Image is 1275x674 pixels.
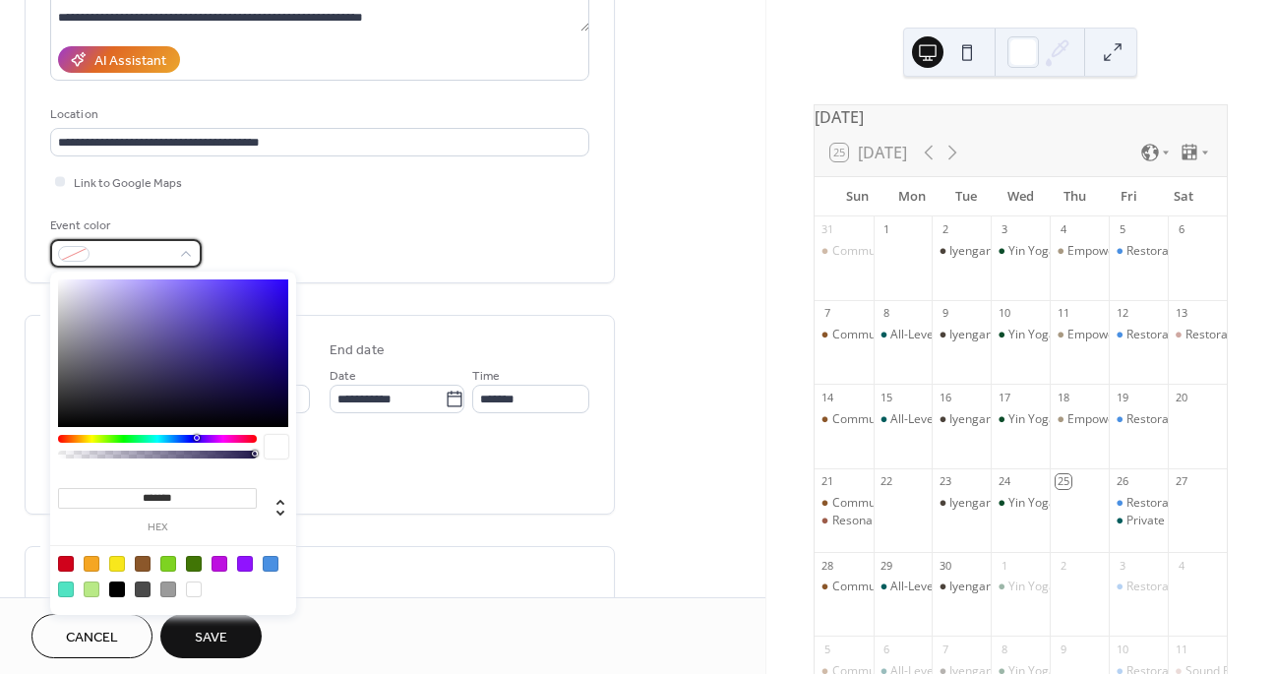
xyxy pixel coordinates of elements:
div: Iyengar Yoga [949,411,1021,428]
div: End date [330,340,385,361]
div: Iyengar Yoga [932,495,991,512]
div: Private Event [1126,513,1198,529]
div: 26 [1115,474,1129,489]
div: Tue [939,177,993,216]
div: Yin Yoga [1008,579,1056,595]
div: Yin Yoga [1008,411,1056,428]
div: Fri [1102,177,1156,216]
div: #BD10E0 [212,556,227,572]
div: Yin Yoga [991,327,1050,343]
div: Yin Yoga [1008,495,1056,512]
div: 18 [1056,390,1070,404]
div: Restorative Yoga [1109,579,1168,595]
div: 13 [1174,306,1188,321]
div: Restorative Yoga [1126,579,1219,595]
span: Date [330,366,356,387]
div: All-Levels Yoga [874,579,933,595]
div: 11 [1056,306,1070,321]
div: #4A90E2 [263,556,278,572]
div: Thu [1048,177,1102,216]
div: Community Yoga [815,495,874,512]
div: #417505 [186,556,202,572]
div: #8B572A [135,556,151,572]
div: 10 [997,306,1011,321]
div: 19 [1115,390,1129,404]
div: 27 [1174,474,1188,489]
div: 22 [880,474,894,489]
div: Restorative Yoga [1126,327,1219,343]
div: All-Levels Yoga [874,327,933,343]
div: Restorative Yoga [1126,243,1219,260]
div: Community Yoga [832,495,926,512]
div: 5 [820,642,835,656]
div: 9 [1056,642,1070,656]
div: 16 [938,390,952,404]
div: 1 [880,222,894,237]
div: 11 [1174,642,1188,656]
button: AI Assistant [58,46,180,73]
div: Wed [994,177,1048,216]
div: Iyengar Yoga [932,243,991,260]
div: Yin Yoga [991,411,1050,428]
div: [DATE] [815,105,1227,129]
div: Community Yoga [815,579,874,595]
div: Empowered Transitions: Yoga for Change & Clarity [1050,411,1109,428]
div: 10 [1115,642,1129,656]
div: 12 [1115,306,1129,321]
span: Link to Google Maps [74,173,182,194]
div: 8 [880,306,894,321]
button: Cancel [31,614,152,658]
div: Community Yoga [832,327,926,343]
div: 9 [938,306,952,321]
div: 7 [820,306,835,321]
div: 3 [1115,558,1129,573]
div: Yin Yoga [991,579,1050,595]
div: Yin Yoga [1008,327,1056,343]
div: #9B9B9B [160,582,176,597]
div: Iyengar Yoga [932,411,991,428]
div: Yin Yoga [991,495,1050,512]
div: Private Event [1109,513,1168,529]
div: Iyengar Yoga [949,243,1021,260]
label: hex [58,522,257,533]
div: #50E3C2 [58,582,74,597]
div: #D0021B [58,556,74,572]
div: 30 [938,558,952,573]
div: #4A4A4A [135,582,151,597]
div: Sat [1157,177,1211,216]
div: Empowered Transitions: Yoga for Change & Clarity [1050,327,1109,343]
div: Sun [830,177,884,216]
div: Community Yoga [815,243,874,260]
div: 29 [880,558,894,573]
div: Restorative Yoga Nidra Sound Bath [1168,327,1227,343]
div: Location [50,104,585,125]
div: 8 [997,642,1011,656]
div: #B8E986 [84,582,99,597]
div: Community Yoga [832,411,926,428]
div: Community Yoga [832,243,926,260]
div: All-Levels Yoga [890,327,973,343]
div: 24 [997,474,1011,489]
div: Empowered Transitions: Yoga for Change & Clarity [1050,243,1109,260]
button: Save [160,614,262,658]
div: 23 [938,474,952,489]
div: 7 [938,642,952,656]
div: Yin Yoga [1008,243,1056,260]
div: 4 [1056,222,1070,237]
div: Iyengar Yoga [949,495,1021,512]
div: Restorative Yoga [1109,411,1168,428]
div: Restorative Yoga [1109,327,1168,343]
div: Iyengar Yoga [949,327,1021,343]
div: Resonance Reset Sound Immersion [815,513,874,529]
div: All-Levels Yoga [890,579,973,595]
div: 1 [997,558,1011,573]
div: Event color [50,215,198,236]
div: 25 [1056,474,1070,489]
div: 4 [1174,558,1188,573]
div: Community Yoga [815,411,874,428]
div: Iyengar Yoga [932,327,991,343]
div: 14 [820,390,835,404]
div: 6 [1174,222,1188,237]
div: All-Levels Yoga [874,411,933,428]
